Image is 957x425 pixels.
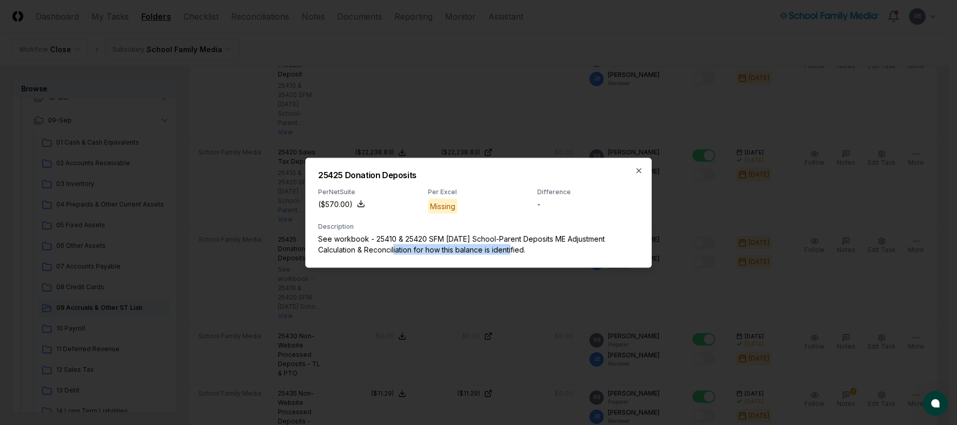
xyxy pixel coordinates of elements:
div: Difference [537,187,639,196]
div: Per NetSuite [318,187,420,196]
div: - [537,198,639,209]
div: ($570.00) [318,198,353,209]
div: Per Excel [428,187,530,196]
h2: 25425 Donation Deposits [318,170,639,179]
div: Description [318,222,639,231]
div: Missing [428,198,457,213]
button: ($570.00) [318,198,365,209]
p: See workbook - 25410 & 25420 SFM [DATE] School-Parent Deposits ME Adjustment Calculation & Reconc... [318,233,639,255]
